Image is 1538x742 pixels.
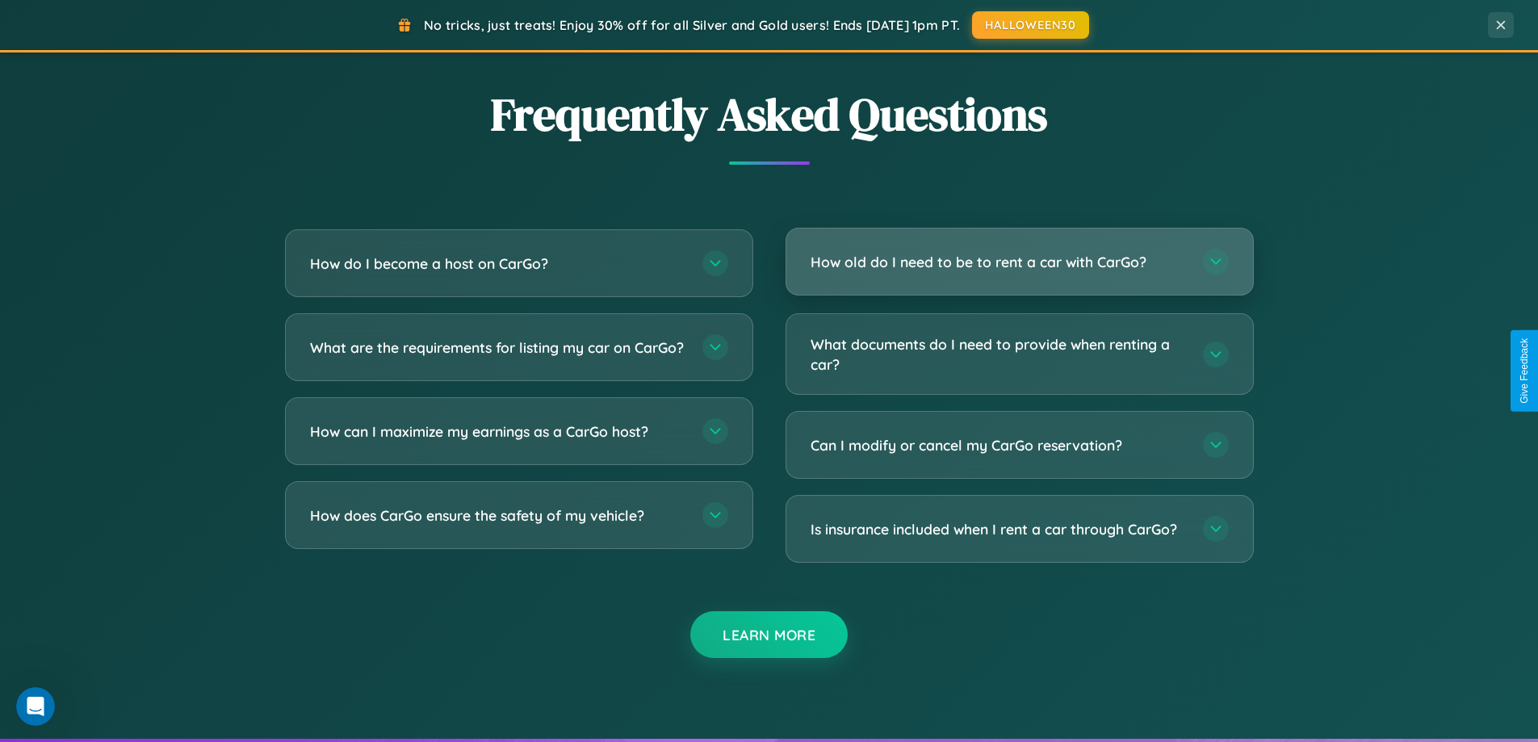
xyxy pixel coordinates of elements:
[811,334,1187,374] h3: What documents do I need to provide when renting a car?
[1519,338,1530,404] div: Give Feedback
[285,83,1254,145] h2: Frequently Asked Questions
[811,519,1187,539] h3: Is insurance included when I rent a car through CarGo?
[310,337,686,358] h3: What are the requirements for listing my car on CarGo?
[310,421,686,442] h3: How can I maximize my earnings as a CarGo host?
[424,17,960,33] span: No tricks, just treats! Enjoy 30% off for all Silver and Gold users! Ends [DATE] 1pm PT.
[310,505,686,526] h3: How does CarGo ensure the safety of my vehicle?
[16,687,55,726] iframe: Intercom live chat
[972,11,1089,39] button: HALLOWEEN30
[811,252,1187,272] h3: How old do I need to be to rent a car with CarGo?
[690,611,848,658] button: Learn More
[310,254,686,274] h3: How do I become a host on CarGo?
[811,435,1187,455] h3: Can I modify or cancel my CarGo reservation?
